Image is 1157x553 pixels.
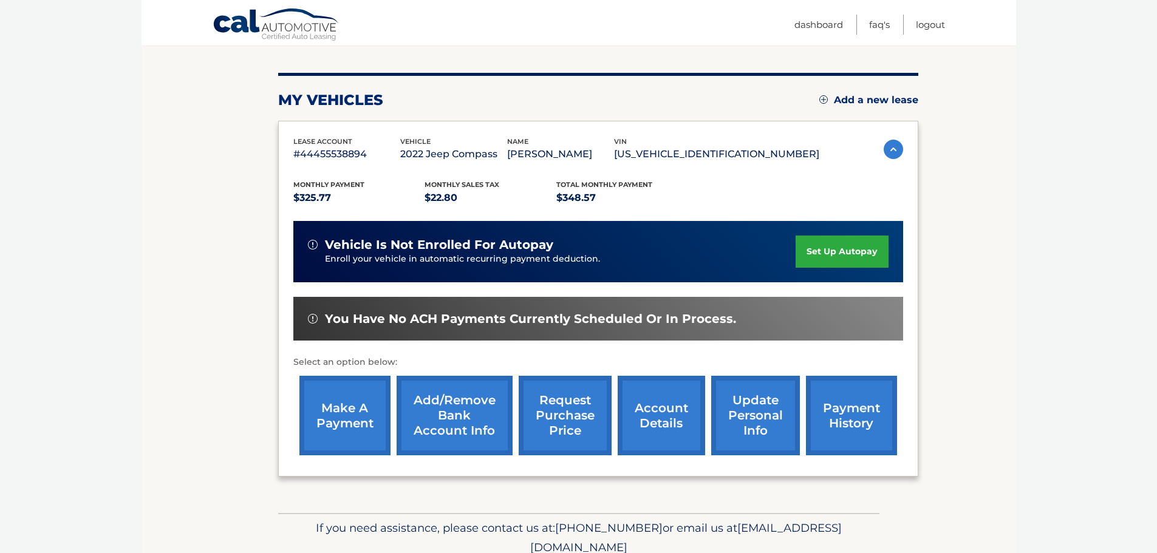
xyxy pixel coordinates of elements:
[400,146,507,163] p: 2022 Jeep Compass
[556,189,688,206] p: $348.57
[293,146,400,163] p: #44455538894
[819,95,828,104] img: add.svg
[507,137,528,146] span: name
[519,376,612,455] a: request purchase price
[425,189,556,206] p: $22.80
[614,137,627,146] span: vin
[618,376,705,455] a: account details
[614,146,819,163] p: [US_VEHICLE_IDENTIFICATION_NUMBER]
[711,376,800,455] a: update personal info
[308,240,318,249] img: alert-white.svg
[325,311,736,327] span: You have no ACH payments currently scheduled or in process.
[400,137,431,146] span: vehicle
[293,180,364,189] span: Monthly Payment
[299,376,391,455] a: make a payment
[507,146,614,163] p: [PERSON_NAME]
[213,8,340,43] a: Cal Automotive
[556,180,652,189] span: Total Monthly Payment
[794,15,843,35] a: Dashboard
[819,94,918,106] a: Add a new lease
[397,376,513,455] a: Add/Remove bank account info
[869,15,890,35] a: FAQ's
[555,521,663,535] span: [PHONE_NUMBER]
[293,137,352,146] span: lease account
[325,237,553,253] span: vehicle is not enrolled for autopay
[425,180,499,189] span: Monthly sales Tax
[325,253,796,266] p: Enroll your vehicle in automatic recurring payment deduction.
[293,355,903,370] p: Select an option below:
[884,140,903,159] img: accordion-active.svg
[308,314,318,324] img: alert-white.svg
[278,91,383,109] h2: my vehicles
[806,376,897,455] a: payment history
[916,15,945,35] a: Logout
[293,189,425,206] p: $325.77
[796,236,888,268] a: set up autopay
